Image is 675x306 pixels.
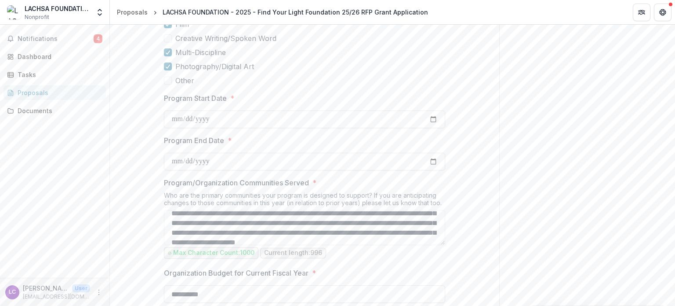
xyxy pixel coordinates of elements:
span: 4 [94,34,102,43]
p: Program Start Date [164,93,227,103]
button: Open entity switcher [94,4,106,21]
div: LACHSA FOUNDATION [25,4,90,13]
p: Organization Budget for Current Fiscal Year [164,268,308,278]
nav: breadcrumb [113,6,432,18]
div: Tasks [18,70,99,79]
span: Other [175,75,194,86]
a: Documents [4,103,106,118]
div: LACHSA FOUNDATION - 2025 - Find Your Light Foundation 25/26 RFP Grant Application [163,7,428,17]
span: Nonprofit [25,13,49,21]
div: Dashboard [18,52,99,61]
div: Documents [18,106,99,115]
a: Tasks [4,67,106,82]
p: User [72,284,90,292]
span: Multi-Discipline [175,47,226,58]
a: Proposals [4,85,106,100]
p: Max Character Count: 1000 [173,249,254,257]
div: Lisa Cassandra [9,289,16,295]
div: Proposals [18,88,99,97]
div: Proposals [117,7,148,17]
p: Program End Date [164,135,224,146]
button: Partners [633,4,650,21]
p: Program/Organization Communities Served [164,177,309,188]
div: Who are the primary communities your program is designed to support? If you are anticipating chan... [164,192,445,210]
span: Photography/Digital Art [175,61,254,72]
span: Notifications [18,35,94,43]
a: Dashboard [4,49,106,64]
img: LACHSA FOUNDATION [7,5,21,19]
button: Get Help [654,4,671,21]
a: Proposals [113,6,151,18]
span: Creative Writing/Spoken Word [175,33,276,44]
p: [PERSON_NAME] [PERSON_NAME] [23,284,69,293]
p: Current length: 996 [264,249,322,257]
p: [EMAIL_ADDRESS][DOMAIN_NAME] [23,293,90,301]
button: More [94,287,104,298]
button: Notifications4 [4,32,106,46]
